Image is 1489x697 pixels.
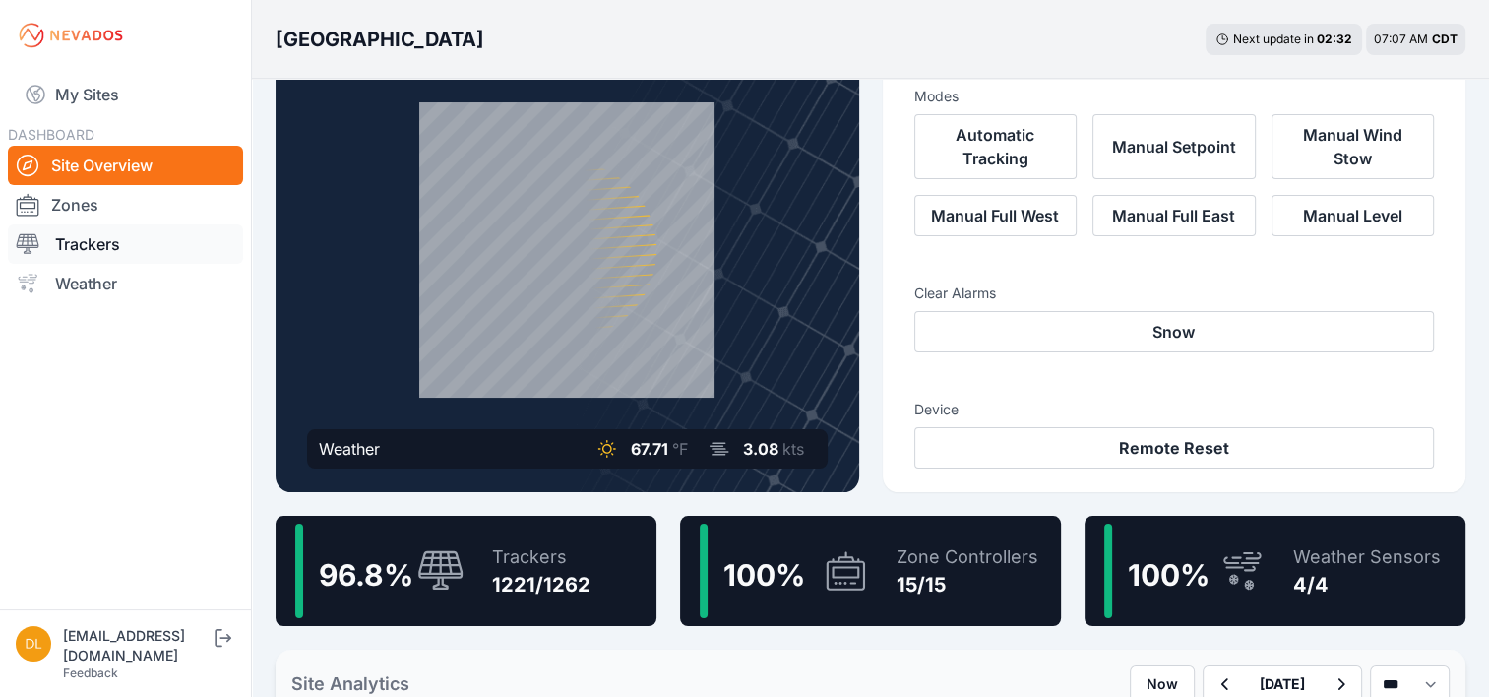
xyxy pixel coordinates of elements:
[914,284,1435,303] h3: Clear Alarms
[1432,32,1458,46] span: CDT
[782,439,804,459] span: kts
[8,146,243,185] a: Site Overview
[680,516,1061,626] a: 100%Zone Controllers15/15
[1092,114,1256,179] button: Manual Setpoint
[492,543,590,571] div: Trackers
[8,224,243,264] a: Trackers
[1293,571,1441,599] div: 4/4
[276,14,484,65] nav: Breadcrumb
[1092,195,1256,236] button: Manual Full East
[492,571,590,599] div: 1221/1262
[8,185,243,224] a: Zones
[914,400,1435,419] h3: Device
[63,626,211,665] div: [EMAIL_ADDRESS][DOMAIN_NAME]
[897,543,1038,571] div: Zone Controllers
[16,626,51,662] img: dlay@prim.com
[1233,32,1314,46] span: Next update in
[723,557,805,593] span: 100 %
[319,437,380,461] div: Weather
[914,114,1078,179] button: Automatic Tracking
[8,264,243,303] a: Weather
[897,571,1038,599] div: 15/15
[319,557,413,593] span: 96.8 %
[8,71,243,118] a: My Sites
[1374,32,1428,46] span: 07:07 AM
[276,26,484,53] h3: [GEOGRAPHIC_DATA]
[16,20,126,51] img: Nevados
[1128,557,1210,593] span: 100 %
[1272,114,1435,179] button: Manual Wind Stow
[672,439,688,459] span: °F
[914,87,959,106] h3: Modes
[914,195,1078,236] button: Manual Full West
[1317,32,1352,47] div: 02 : 32
[276,516,656,626] a: 96.8%Trackers1221/1262
[631,439,668,459] span: 67.71
[1272,195,1435,236] button: Manual Level
[63,665,118,680] a: Feedback
[1085,516,1465,626] a: 100%Weather Sensors4/4
[914,427,1435,469] button: Remote Reset
[1293,543,1441,571] div: Weather Sensors
[8,126,94,143] span: DASHBOARD
[743,439,778,459] span: 3.08
[914,311,1435,352] button: Snow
